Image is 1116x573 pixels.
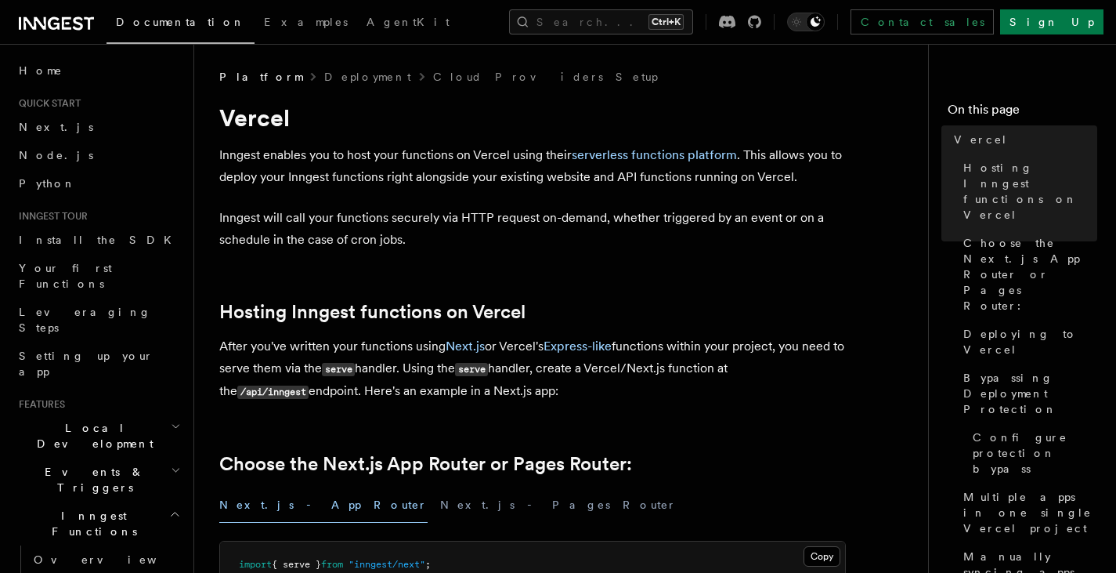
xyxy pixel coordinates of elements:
[1000,9,1103,34] a: Sign Up
[957,154,1097,229] a: Hosting Inngest functions on Vercel
[948,100,1097,125] h4: On this page
[13,464,171,495] span: Events & Triggers
[237,386,309,399] code: /api/inngest
[13,342,184,386] a: Setting up your app
[19,306,151,334] span: Leveraging Steps
[13,298,184,342] a: Leveraging Steps
[219,103,846,132] h1: Vercel
[19,262,112,290] span: Your first Functions
[509,9,693,34] button: Search...Ctrl+K
[13,169,184,198] a: Python
[446,339,485,354] a: Next.js
[219,301,525,323] a: Hosting Inngest functions on Vercel
[13,508,169,539] span: Inngest Functions
[239,559,272,570] span: import
[13,56,184,85] a: Home
[19,121,93,133] span: Next.js
[966,423,1097,483] a: Configure protection bypass
[219,144,846,188] p: Inngest enables you to host your functions on Vercel using their . This allows you to deploy your...
[13,420,171,452] span: Local Development
[13,458,184,502] button: Events & Triggers
[957,483,1097,542] a: Multiple apps in one single Vercel project
[219,453,632,475] a: Choose the Next.js App Router or Pages Router:
[572,147,737,162] a: serverless functions platform
[34,553,195,566] span: Overview
[107,5,255,44] a: Documentation
[19,234,181,246] span: Install the SDK
[255,5,357,42] a: Examples
[19,63,63,78] span: Home
[219,488,428,523] button: Next.js - App Router
[13,398,65,411] span: Features
[367,16,450,28] span: AgentKit
[963,326,1097,357] span: Deploying to Vercel
[13,97,81,110] span: Quick start
[544,339,612,354] a: Express-like
[19,177,76,190] span: Python
[455,363,488,376] code: serve
[19,350,153,378] span: Setting up your app
[440,488,677,523] button: Next.js - Pages Router
[963,235,1097,314] span: Choose the Next.js App Router or Pages Router:
[116,16,245,28] span: Documentation
[957,229,1097,320] a: Choose the Next.js App Router or Pages Router:
[648,14,684,30] kbd: Ctrl+K
[219,69,302,85] span: Platform
[963,160,1097,223] span: Hosting Inngest functions on Vercel
[957,364,1097,423] a: Bypassing Deployment Protection
[433,69,658,85] a: Cloud Providers Setup
[963,370,1097,417] span: Bypassing Deployment Protection
[851,9,994,34] a: Contact sales
[13,502,184,546] button: Inngest Functions
[272,559,321,570] span: { serve }
[948,125,1097,154] a: Vercel
[963,489,1097,536] span: Multiple apps in one single Vercel project
[349,559,425,570] span: "inngest/next"
[957,320,1097,364] a: Deploying to Vercel
[219,335,846,403] p: After you've written your functions using or Vercel's functions within your project, you need to ...
[13,210,88,223] span: Inngest tour
[804,546,840,567] button: Copy
[13,226,184,254] a: Install the SDK
[322,363,355,376] code: serve
[324,69,411,85] a: Deployment
[973,430,1097,477] span: Configure protection bypass
[357,5,459,42] a: AgentKit
[787,13,825,31] button: Toggle dark mode
[13,414,184,458] button: Local Development
[19,149,93,161] span: Node.js
[425,559,431,570] span: ;
[13,254,184,298] a: Your first Functions
[13,113,184,141] a: Next.js
[954,132,1008,147] span: Vercel
[264,16,348,28] span: Examples
[13,141,184,169] a: Node.js
[219,207,846,251] p: Inngest will call your functions securely via HTTP request on-demand, whether triggered by an eve...
[321,559,343,570] span: from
